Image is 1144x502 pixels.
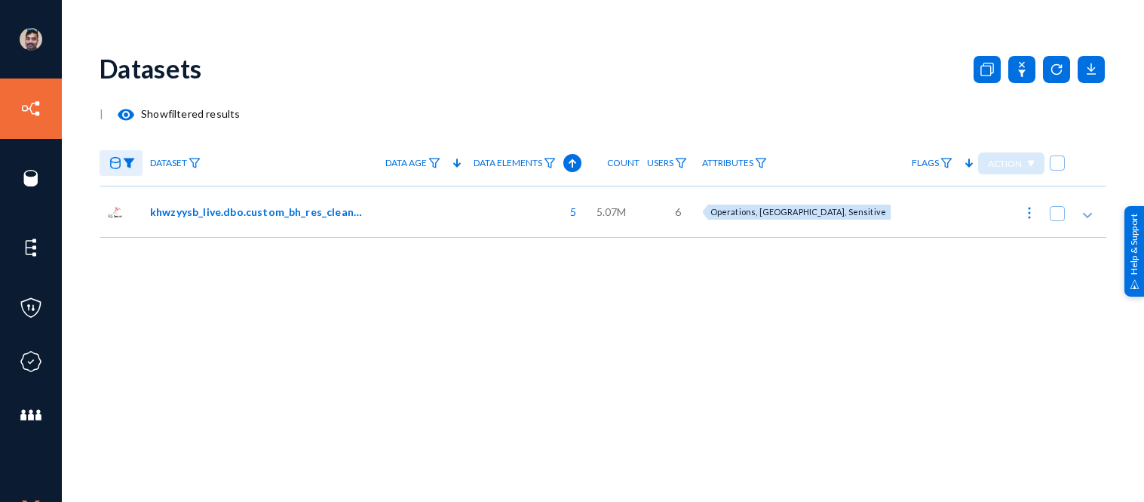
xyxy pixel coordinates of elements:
img: ACg8ocK1ZkZ6gbMmCU1AeqPIsBvrTWeY1xNXvgxNjkUXxjcqAiPEIvU=s96-c [20,28,42,51]
span: Data Elements [474,158,542,168]
span: Count [607,158,639,168]
img: icon-more.svg [1022,205,1037,220]
img: icon-compliance.svg [20,350,42,373]
div: Datasets [100,53,202,84]
a: Users [639,150,695,177]
img: icon-members.svg [20,404,42,427]
img: icon-inventory.svg [20,97,42,120]
span: 5.07M [597,204,627,220]
span: 6 [675,204,681,220]
img: icon-sources.svg [20,167,42,189]
img: icon-elements.svg [20,236,42,259]
div: Help & Support [1124,205,1144,296]
span: Attributes [702,158,753,168]
span: Dataset [150,158,187,168]
img: icon-policies.svg [20,297,42,319]
span: Flags [912,158,939,168]
a: Attributes [695,150,774,177]
img: icon-filter.svg [189,158,201,168]
span: Operations, [GEOGRAPHIC_DATA], Sensitive [710,207,886,217]
a: Dataset [143,150,208,177]
span: | [100,107,103,120]
a: Flags [904,150,960,177]
span: 5 [563,204,576,220]
img: icon-filter-filled.svg [123,158,135,168]
a: Data Elements [466,150,563,177]
img: icon-filter.svg [428,158,440,168]
span: Show filtered results [103,107,240,120]
img: help_support.svg [1130,279,1139,289]
span: Users [647,158,673,168]
img: icon-filter.svg [755,158,767,168]
img: sqlserver.png [107,204,124,220]
span: khwzyysb_live.dbo.custom_bh_res_clean_data_gg [150,204,365,220]
span: Data Age [385,158,427,168]
img: icon-filter.svg [940,158,952,168]
a: Data Age [378,150,448,177]
mat-icon: visibility [117,106,135,124]
img: icon-filter.svg [675,158,687,168]
img: icon-filter.svg [544,158,556,168]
